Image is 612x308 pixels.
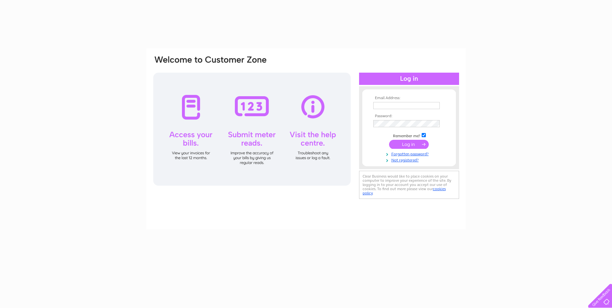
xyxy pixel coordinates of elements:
[373,150,446,157] a: Forgotten password?
[363,187,446,195] a: cookies policy
[389,140,429,149] input: Submit
[372,114,446,118] th: Password:
[359,171,459,199] div: Clear Business would like to place cookies on your computer to improve your experience of the sit...
[373,157,446,163] a: Not registered?
[372,96,446,100] th: Email Address:
[372,132,446,139] td: Remember me?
